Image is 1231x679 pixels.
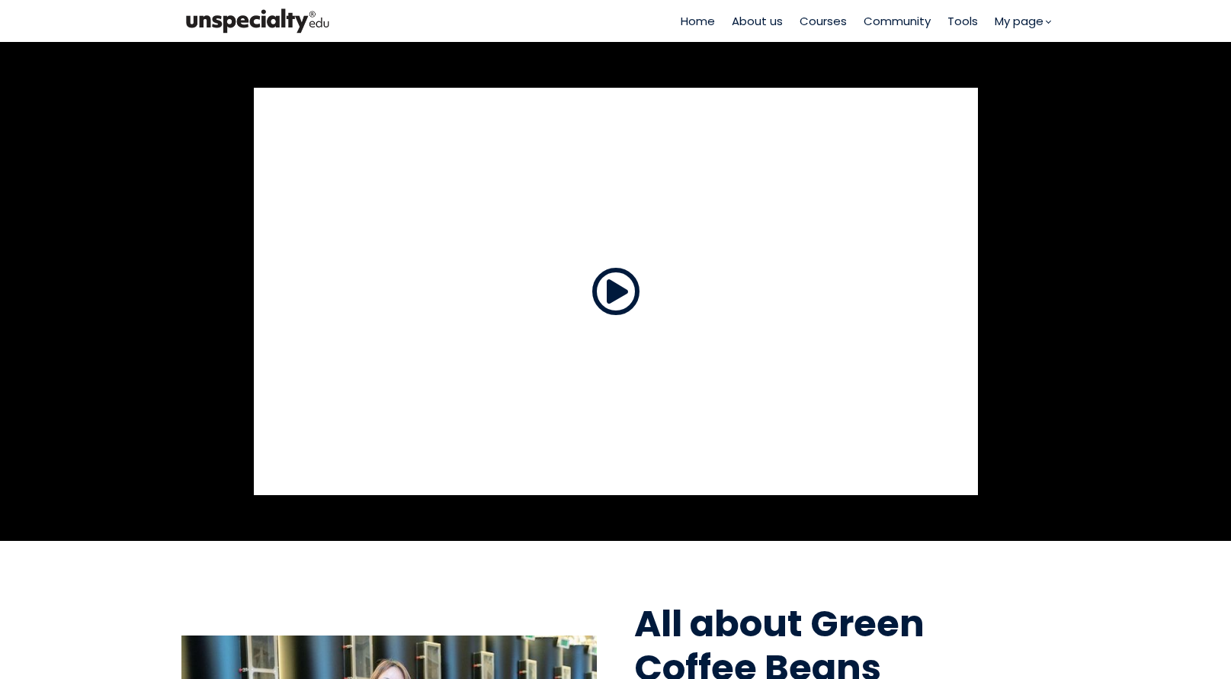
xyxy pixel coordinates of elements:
[732,12,783,30] a: About us
[995,12,1043,30] span: My page
[995,12,1050,30] a: My page
[864,12,931,30] a: Community
[181,5,334,37] img: bc390a18feecddb333977e298b3a00a1.png
[681,12,715,30] a: Home
[800,12,847,30] a: Courses
[947,12,978,30] a: Tools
